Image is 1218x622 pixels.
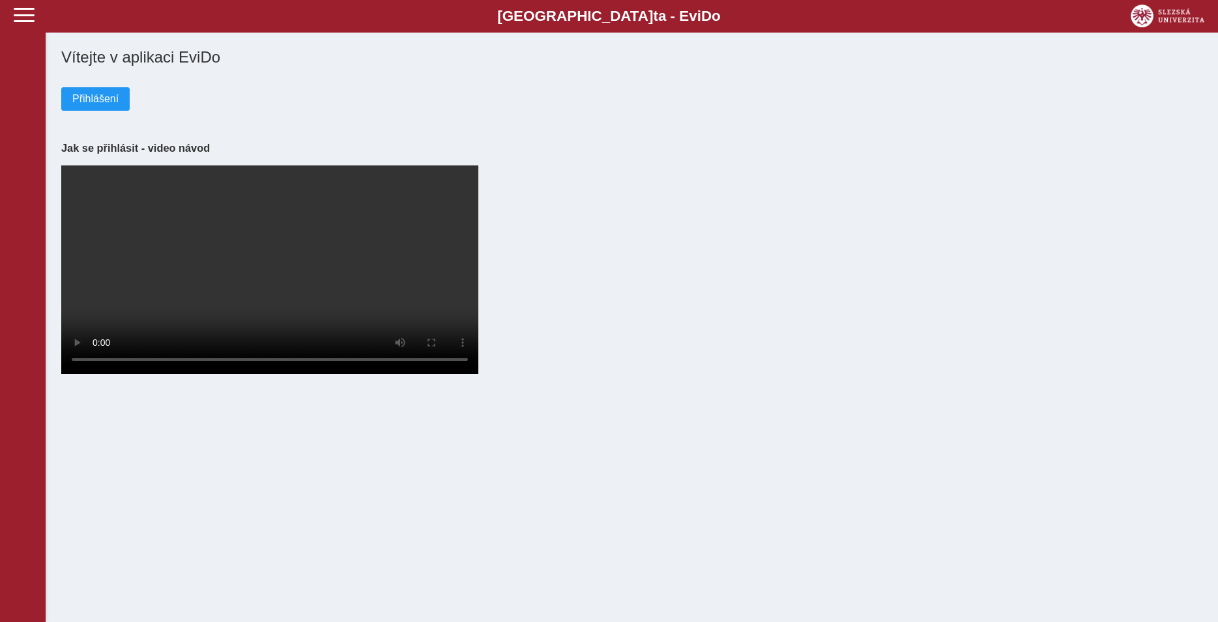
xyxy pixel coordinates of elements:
[61,87,130,111] button: Přihlášení
[653,8,658,24] span: t
[712,8,721,24] span: o
[61,165,478,374] video: Your browser does not support the video tag.
[701,8,712,24] span: D
[61,142,1202,154] h3: Jak se přihlásit - video návod
[61,48,1202,66] h1: Vítejte v aplikaci EviDo
[72,93,119,105] span: Přihlášení
[1131,5,1204,27] img: logo_web_su.png
[39,8,1179,25] b: [GEOGRAPHIC_DATA] a - Evi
